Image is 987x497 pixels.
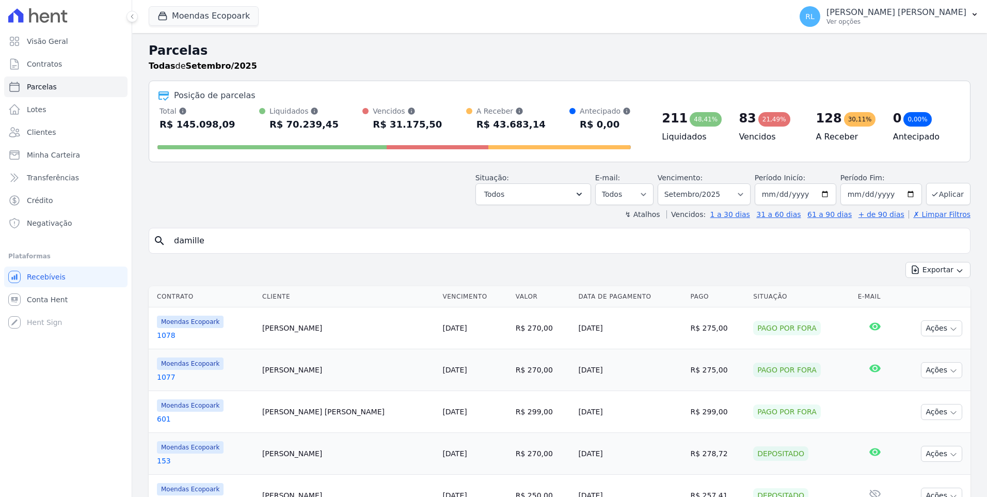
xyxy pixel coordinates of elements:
a: Contratos [4,54,128,74]
a: ✗ Limpar Filtros [909,210,970,219]
strong: Setembro/2025 [186,61,257,71]
th: Pago [687,286,750,307]
td: [PERSON_NAME] [258,433,438,475]
p: de [149,60,257,72]
th: E-mail [854,286,897,307]
h4: A Receber [816,131,877,143]
button: Aplicar [926,183,970,205]
td: R$ 270,00 [512,433,575,475]
div: 211 [662,110,688,127]
div: 0,00% [903,112,931,127]
p: Ver opções [826,18,966,26]
span: Recebíveis [27,272,66,282]
th: Valor [512,286,575,307]
span: Visão Geral [27,36,68,46]
div: Pago por fora [753,321,821,335]
td: R$ 275,00 [687,349,750,391]
div: 83 [739,110,756,127]
a: Parcelas [4,76,128,97]
td: R$ 270,00 [512,307,575,349]
a: [DATE] [442,408,467,416]
td: R$ 270,00 [512,349,575,391]
div: R$ 145.098,09 [160,116,235,133]
a: 601 [157,414,254,424]
div: R$ 31.175,50 [373,116,442,133]
a: 1078 [157,330,254,340]
span: Minha Carteira [27,150,80,160]
span: Lotes [27,104,46,115]
div: R$ 43.683,14 [476,116,546,133]
input: Buscar por nome do lote ou do cliente [168,230,966,251]
span: Crédito [27,195,53,206]
a: Crédito [4,190,128,211]
span: Conta Hent [27,294,68,305]
h4: Liquidados [662,131,722,143]
div: Posição de parcelas [174,89,256,102]
div: 128 [816,110,842,127]
button: Moendas Ecopoark [149,6,259,26]
td: [DATE] [574,433,686,475]
span: RL [805,13,815,20]
div: R$ 0,00 [580,116,631,133]
strong: Todas [149,61,176,71]
button: Todos [475,183,591,205]
button: Ações [921,320,962,336]
label: Vencimento: [658,174,703,182]
th: Situação [749,286,854,307]
span: Todos [484,188,504,200]
th: Cliente [258,286,438,307]
td: [DATE] [574,349,686,391]
a: Clientes [4,122,128,143]
div: Pago por fora [753,405,821,419]
a: [DATE] [442,366,467,374]
span: Moendas Ecopoark [157,316,224,328]
label: Período Inicío: [755,174,805,182]
a: 61 a 90 dias [807,210,852,219]
a: + de 90 dias [858,210,904,219]
label: Período Fim: [840,173,922,183]
th: Vencimento [438,286,511,307]
a: Lotes [4,99,128,120]
a: Negativação [4,213,128,234]
td: R$ 275,00 [687,307,750,349]
span: Moendas Ecopoark [157,399,224,412]
span: Transferências [27,173,79,183]
div: 21,49% [758,112,790,127]
h4: Antecipado [893,131,953,143]
div: Pago por fora [753,363,821,377]
label: Situação: [475,174,509,182]
td: R$ 278,72 [687,433,750,475]
span: Clientes [27,127,56,137]
td: [PERSON_NAME] [258,307,438,349]
button: Exportar [905,262,970,278]
td: R$ 299,00 [512,391,575,433]
div: Depositado [753,446,808,461]
a: 1 a 30 dias [710,210,750,219]
td: [DATE] [574,391,686,433]
label: Vencidos: [666,210,706,219]
i: search [153,235,166,247]
div: Total [160,106,235,116]
h2: Parcelas [149,41,970,60]
div: Liquidados [269,106,339,116]
a: Minha Carteira [4,145,128,165]
div: Vencidos [373,106,442,116]
button: Ações [921,404,962,420]
a: 1077 [157,372,254,382]
a: Conta Hent [4,289,128,310]
span: Parcelas [27,82,57,92]
label: E-mail: [595,174,620,182]
span: Contratos [27,59,62,69]
div: 30,11% [844,112,876,127]
span: Negativação [27,218,72,228]
div: Antecipado [580,106,631,116]
td: [PERSON_NAME] [258,349,438,391]
h4: Vencidos [739,131,799,143]
a: Recebíveis [4,267,128,287]
label: ↯ Atalhos [625,210,660,219]
td: R$ 299,00 [687,391,750,433]
button: Ações [921,362,962,378]
span: Moendas Ecopoark [157,483,224,495]
a: 31 a 60 dias [756,210,801,219]
a: 153 [157,456,254,466]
